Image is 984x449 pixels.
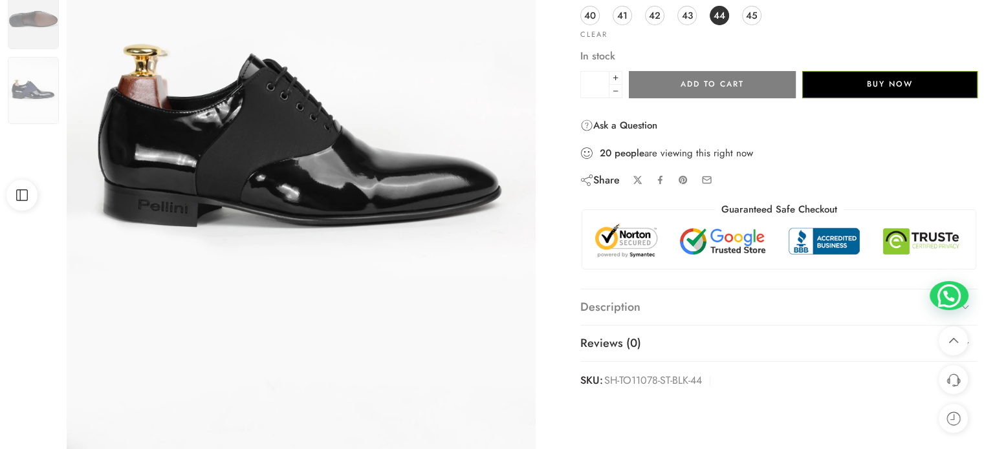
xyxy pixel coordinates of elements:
a: 42 [645,6,664,25]
p: In stock [580,48,978,65]
span: 44 [714,6,725,24]
span: 41 [617,6,628,24]
a: Clear options [580,31,607,38]
img: Artboard 2-10 [8,57,59,125]
strong: people [615,147,644,160]
span: SH-TO11078-ST-BLK-44 [604,371,702,390]
a: Pin on Pinterest [678,175,688,185]
input: Product quantity [580,71,609,98]
a: Reviews (0) [580,326,978,362]
a: 43 [677,6,697,25]
div: Share [580,173,620,187]
a: Email to your friends [701,174,712,185]
a: 44 [710,6,729,25]
a: 41 [613,6,632,25]
legend: Guaranteed Safe Checkout [715,203,844,216]
span: 45 [746,6,758,24]
a: Ask a Question [580,118,657,133]
a: Description [580,289,978,326]
strong: 20 [600,147,611,160]
span: 43 [682,6,693,24]
a: 45 [742,6,761,25]
a: Share on Facebook [655,175,665,185]
a: Share on X [633,175,642,185]
button: Buy Now [802,71,978,98]
div: are viewing this right now [580,146,978,160]
span: 42 [649,6,661,24]
a: 40 [580,6,600,25]
strong: SKU: [580,371,603,390]
button: Add to cart [629,71,796,98]
img: Trust [592,223,966,259]
span: 40 [584,6,596,24]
